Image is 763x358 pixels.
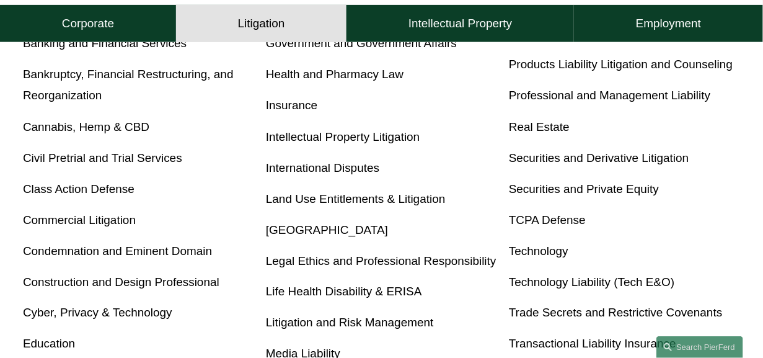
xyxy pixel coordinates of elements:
[23,182,135,195] a: Class Action Defense
[23,213,136,226] a: Commercial Litigation
[266,99,317,112] a: Insurance
[266,68,404,81] a: Health and Pharmacy Law
[509,182,659,195] a: Securities and Private Equity
[266,254,496,267] a: Legal Ethics and Professional Responsibility
[266,316,434,329] a: Litigation and Risk Management
[509,151,689,164] a: Securities and Derivative Litigation
[23,275,219,289] a: Construction and Design Professional
[23,338,75,351] a: Education
[23,151,182,164] a: Civil Pretrial and Trial Services
[509,120,570,133] a: Real Estate
[23,37,187,50] a: Banking and Financial Services
[266,285,422,298] a: Life Health Disability & ERISA
[509,58,733,71] a: Products Liability Litigation and Counseling
[266,223,388,236] a: [GEOGRAPHIC_DATA]
[509,275,674,289] a: Technology Liability (Tech E&O)
[62,16,114,31] h4: Corporate
[266,192,446,205] a: Land Use Entitlements & Litigation
[266,130,420,143] a: Intellectual Property Litigation
[509,244,568,257] a: Technology
[636,16,701,31] h4: Employment
[23,307,172,320] a: Cyber, Privacy & Technology
[238,16,285,31] h4: Litigation
[266,161,379,174] a: International Disputes
[509,213,586,226] a: TCPA Defense
[23,120,149,133] a: Cannabis, Hemp & CBD
[408,16,512,31] h4: Intellectual Property
[23,68,234,102] a: Bankruptcy, Financial Restructuring, and Reorganization
[509,338,676,351] a: Transactional Liability Insurance
[266,37,457,50] a: Government and Government Affairs
[23,244,212,257] a: Condemnation and Eminent Domain
[656,336,743,358] a: Search this site
[509,89,710,102] a: Professional and Management Liability
[509,307,723,320] a: Trade Secrets and Restrictive Covenants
